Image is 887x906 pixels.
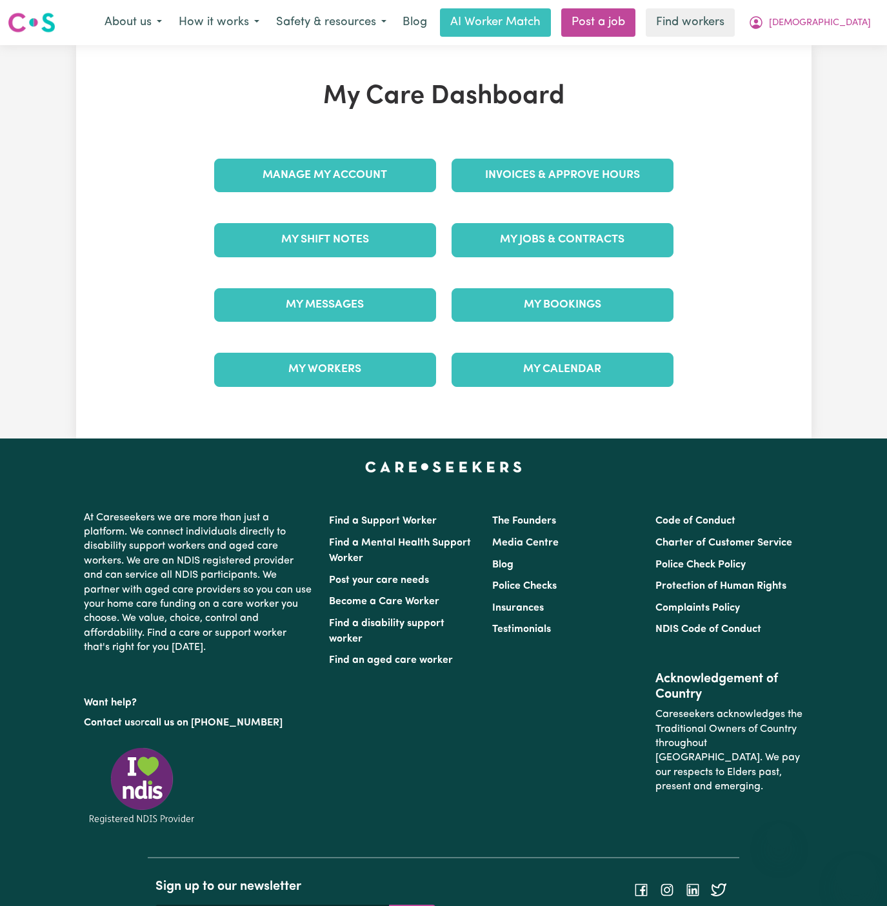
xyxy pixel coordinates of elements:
[84,745,200,826] img: Registered NDIS provider
[452,288,673,322] a: My Bookings
[214,223,436,257] a: My Shift Notes
[492,624,551,635] a: Testimonials
[329,575,429,586] a: Post your care needs
[214,159,436,192] a: Manage My Account
[740,9,879,36] button: My Account
[766,823,792,849] iframe: Close message
[655,516,735,526] a: Code of Conduct
[84,506,314,660] p: At Careseekers we are more than just a platform. We connect individuals directly to disability su...
[96,9,170,36] button: About us
[492,603,544,613] a: Insurances
[492,516,556,526] a: The Founders
[145,718,283,728] a: call us on [PHONE_NUMBER]
[452,353,673,386] a: My Calendar
[452,159,673,192] a: Invoices & Approve Hours
[214,353,436,386] a: My Workers
[214,288,436,322] a: My Messages
[84,718,135,728] a: Contact us
[268,9,395,36] button: Safety & resources
[329,655,453,665] a: Find an aged care worker
[329,618,444,644] a: Find a disability support worker
[685,885,701,895] a: Follow Careseekers on LinkedIn
[492,581,557,591] a: Police Checks
[84,691,314,710] p: Want help?
[711,885,726,895] a: Follow Careseekers on Twitter
[633,885,649,895] a: Follow Careseekers on Facebook
[365,462,522,472] a: Careseekers home page
[155,879,435,894] h2: Sign up to our newsletter
[452,223,673,257] a: My Jobs & Contracts
[8,11,55,34] img: Careseekers logo
[395,8,435,37] a: Blog
[206,81,681,112] h1: My Care Dashboard
[440,8,551,37] a: AI Worker Match
[84,711,314,735] p: or
[492,538,559,548] a: Media Centre
[655,538,792,548] a: Charter of Customer Service
[655,702,803,799] p: Careseekers acknowledges the Traditional Owners of Country throughout [GEOGRAPHIC_DATA]. We pay o...
[655,624,761,635] a: NDIS Code of Conduct
[835,854,877,896] iframe: Button to launch messaging window
[655,581,786,591] a: Protection of Human Rights
[769,16,871,30] span: [DEMOGRAPHIC_DATA]
[655,603,740,613] a: Complaints Policy
[492,560,513,570] a: Blog
[170,9,268,36] button: How it works
[329,516,437,526] a: Find a Support Worker
[329,596,439,607] a: Become a Care Worker
[655,560,746,570] a: Police Check Policy
[659,885,675,895] a: Follow Careseekers on Instagram
[329,538,471,564] a: Find a Mental Health Support Worker
[561,8,635,37] a: Post a job
[646,8,735,37] a: Find workers
[655,671,803,702] h2: Acknowledgement of Country
[8,8,55,37] a: Careseekers logo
